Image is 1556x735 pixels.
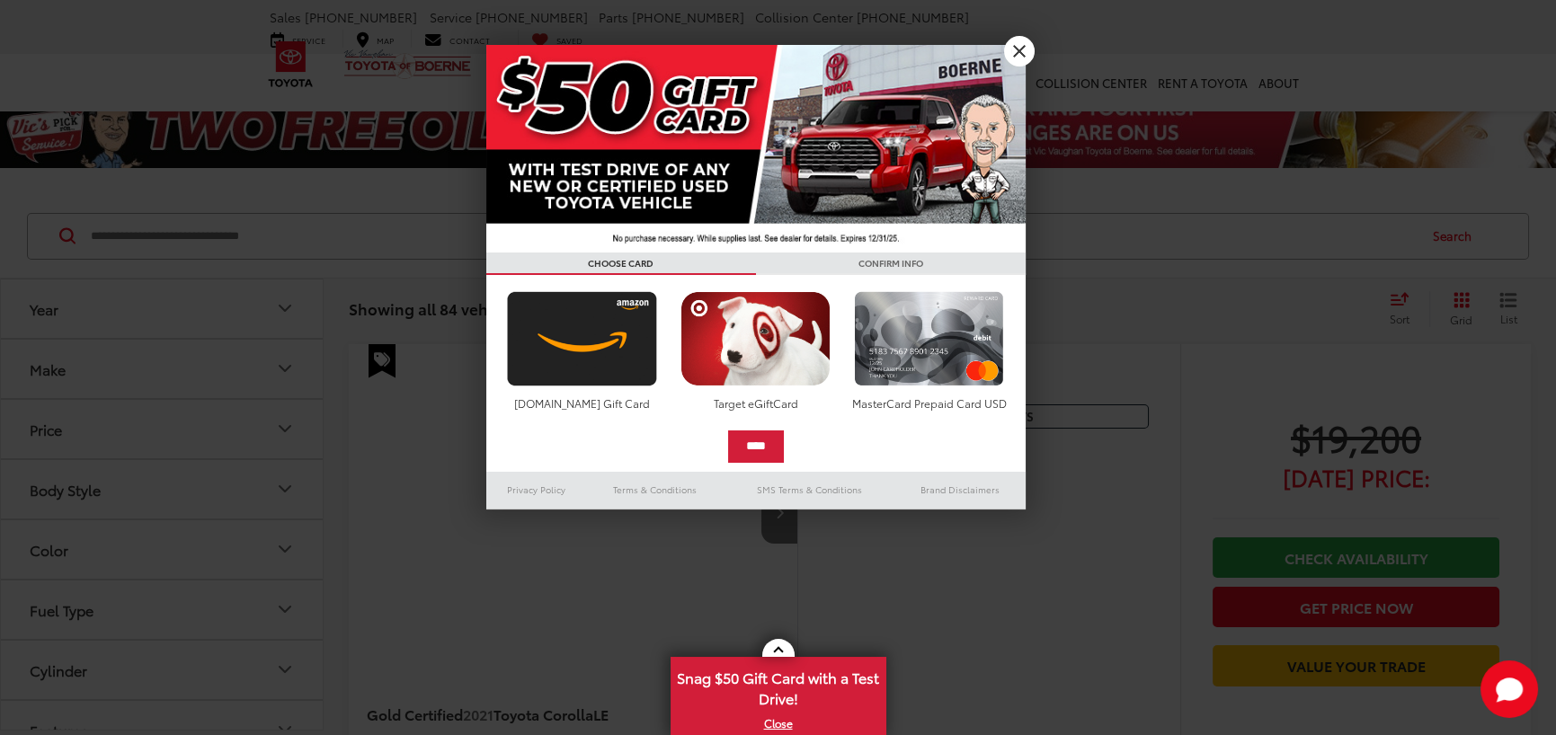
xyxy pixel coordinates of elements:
[486,252,756,275] h3: CHOOSE CARD
[725,479,894,500] a: SMS Terms & Conditions
[486,45,1026,252] img: 42635_top_851395.jpg
[756,252,1026,275] h3: CONFIRM INFO
[1480,660,1538,718] button: Toggle Chat Window
[502,291,662,386] img: amazoncard.png
[502,395,662,411] div: [DOMAIN_NAME] Gift Card
[849,395,1009,411] div: MasterCard Prepaid Card USD
[586,479,724,500] a: Terms & Conditions
[676,291,835,386] img: targetcard.png
[672,659,885,713] span: Snag $50 Gift Card with a Test Drive!
[676,395,835,411] div: Target eGiftCard
[894,479,1026,500] a: Brand Disclaimers
[1480,660,1538,718] svg: Start Chat
[849,291,1009,386] img: mastercard.png
[486,479,587,500] a: Privacy Policy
